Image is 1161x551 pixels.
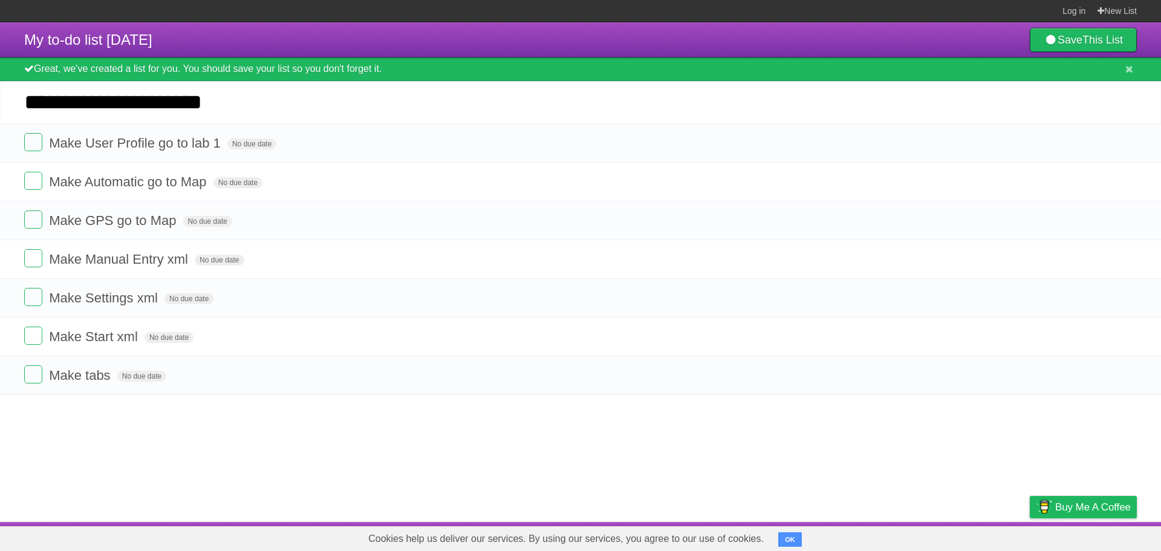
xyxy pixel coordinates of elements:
[24,327,42,345] label: Done
[183,216,232,227] span: No due date
[49,252,191,267] span: Make Manual Entry xml
[213,177,262,188] span: No due date
[909,525,958,548] a: Developers
[49,213,179,228] span: Make GPS go to Map
[49,368,114,383] span: Make tabs
[24,31,152,48] span: My to-do list [DATE]
[24,365,42,383] label: Done
[778,532,802,547] button: OK
[195,255,244,266] span: No due date
[1036,497,1052,517] img: Buy me a coffee
[24,249,42,267] label: Done
[1082,34,1123,46] b: This List
[24,133,42,151] label: Done
[973,525,1000,548] a: Terms
[49,174,209,189] span: Make Automatic go to Map
[1055,497,1131,518] span: Buy me a coffee
[869,525,894,548] a: About
[49,290,161,305] span: Make Settings xml
[145,332,193,343] span: No due date
[49,329,141,344] span: Make Start xml
[1030,496,1137,518] a: Buy me a coffee
[356,527,776,551] span: Cookies help us deliver our services. By using our services, you agree to our use of cookies.
[24,172,42,190] label: Done
[164,293,213,304] span: No due date
[24,288,42,306] label: Done
[1014,525,1046,548] a: Privacy
[227,139,276,149] span: No due date
[117,371,166,382] span: No due date
[1030,28,1137,52] a: SaveThis List
[24,210,42,229] label: Done
[1061,525,1137,548] a: Suggest a feature
[49,135,224,151] span: Make User Profile go to lab 1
